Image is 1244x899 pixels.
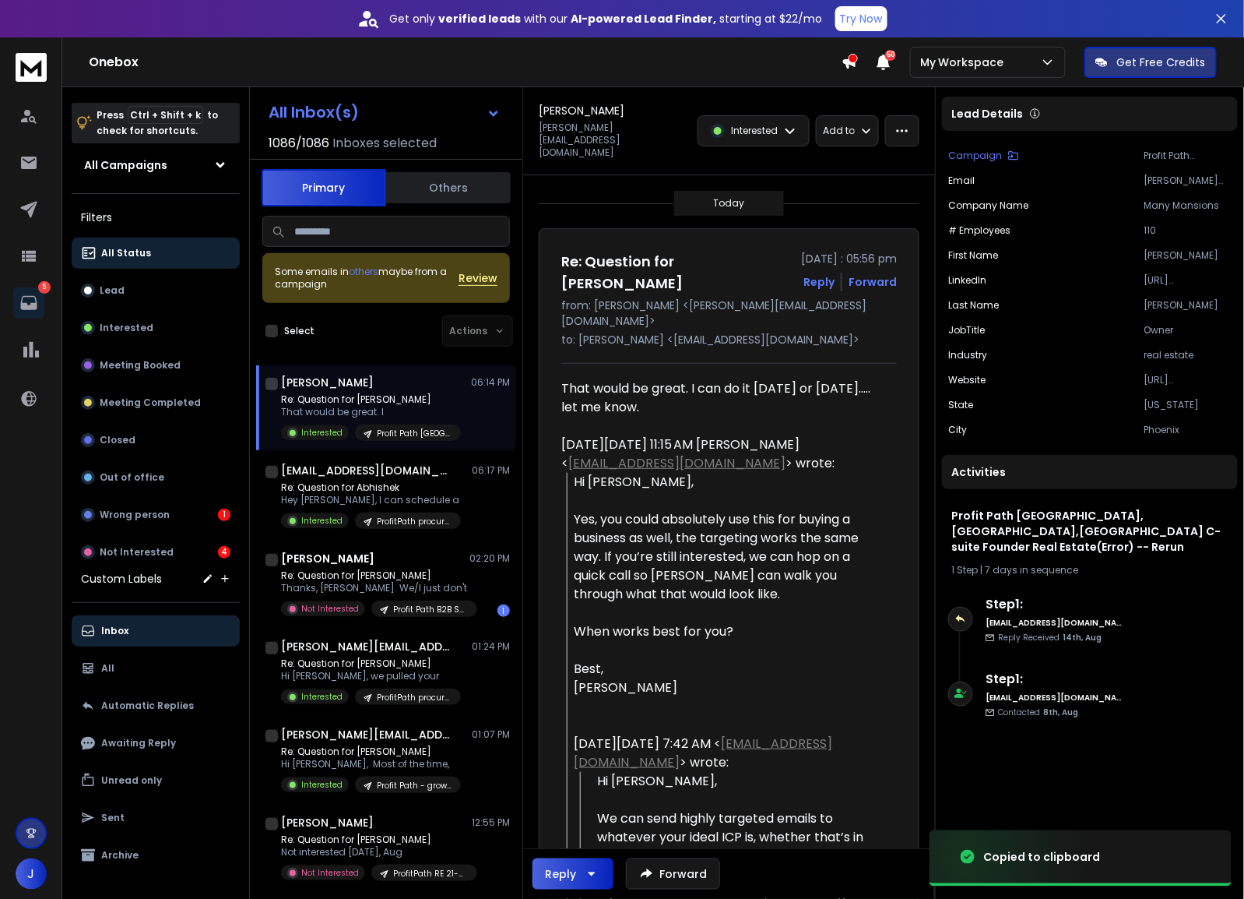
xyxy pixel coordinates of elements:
p: linkedIn [948,274,986,287]
p: 12:55 PM [472,816,510,829]
p: Hey [PERSON_NAME], I can schedule a [281,494,461,506]
p: [PERSON_NAME] [1144,299,1232,312]
p: Hi [PERSON_NAME], we pulled your [281,670,461,682]
span: 8th, Aug [1043,707,1078,718]
span: 50 [885,50,896,61]
p: 06:17 PM [472,464,510,477]
p: Owner [1144,324,1232,337]
button: Meeting Booked [72,350,240,381]
h1: Re: Question for [PERSON_NAME] [561,251,792,294]
p: Many Mansions [1144,199,1232,212]
p: Thanks, [PERSON_NAME]. We/I just don't [281,582,468,594]
p: All [101,662,114,675]
button: Inbox [72,615,240,647]
span: 7 days in sequence [985,563,1078,576]
p: to: [PERSON_NAME] <[EMAIL_ADDRESS][DOMAIN_NAME]> [561,332,897,347]
p: Campaign [948,150,1002,162]
div: Forward [849,274,897,290]
p: Archive [101,849,139,862]
h6: Step 1 : [986,595,1122,614]
p: real estate [1144,349,1232,361]
h1: [EMAIL_ADDRESS][DOMAIN_NAME] [281,463,452,478]
p: Re: Question for [PERSON_NAME] [281,393,461,406]
h1: All Inbox(s) [269,104,359,120]
p: All Status [101,247,151,259]
p: Try Now [840,11,883,26]
p: [URL][DOMAIN_NAME][PERSON_NAME] [1144,274,1232,287]
a: [EMAIL_ADDRESS][DOMAIN_NAME] [568,454,785,472]
h6: [EMAIL_ADDRESS][DOMAIN_NAME] [986,617,1122,629]
img: logo [16,53,47,82]
p: ProfitPath RE 21-500 emp Waldorf Astoria Case study [393,868,468,880]
div: When works best for you? [575,622,885,641]
p: That would be great. I [281,406,461,418]
p: website [948,374,986,386]
p: Industry [948,349,987,361]
p: First Name [948,249,998,262]
p: Interested [100,322,153,334]
p: 5 [38,281,51,294]
p: Wrong person [100,509,170,521]
strong: AI-powered Lead Finder, [571,11,717,26]
p: Re: Question for [PERSON_NAME] [281,569,468,582]
div: [DATE][DATE] 7:42 AM < > wrote: [575,735,885,772]
button: Meeting Completed [72,387,240,418]
p: Interested [301,779,343,791]
div: Hi [PERSON_NAME], We can send highly targeted emails to whatever your ideal ICP is, whether that’... [598,772,885,866]
p: Awaiting Reply [101,737,176,749]
p: City [948,424,967,436]
button: Lead [72,275,240,306]
div: Best, [575,660,885,679]
button: J [16,858,47,890]
h1: [PERSON_NAME] [281,551,374,566]
p: Reply Received [998,632,1102,643]
p: Meeting Booked [100,359,181,372]
div: | [951,564,1228,576]
p: Out of office [100,471,164,484]
p: [PERSON_NAME][EMAIL_ADDRESS][DOMAIN_NAME] [1144,175,1232,187]
div: Activities [942,455,1238,489]
p: Interested [731,125,778,137]
h3: Filters [72,206,240,228]
p: Re: Question for [PERSON_NAME] [281,834,468,846]
p: Closed [100,434,135,446]
button: Primary [262,169,386,206]
p: Get Free Credits [1117,55,1206,70]
p: Add to [823,125,855,137]
h1: [PERSON_NAME] [281,375,374,390]
p: [US_STATE] [1144,399,1232,411]
button: Out of office [72,462,240,493]
p: Contacted [998,707,1078,718]
p: Not Interested [301,867,359,879]
h6: [EMAIL_ADDRESS][DOMAIN_NAME] [986,692,1122,703]
p: jobTitle [948,324,985,337]
p: Meeting Completed [100,397,201,409]
button: All Status [72,238,240,269]
button: Get Free Credits [1084,47,1217,78]
p: [PERSON_NAME][EMAIL_ADDRESS][DOMAIN_NAME] [539,122,688,159]
p: [DATE] : 05:56 pm [801,251,897,266]
div: [DATE][DATE] 11:15 AM [PERSON_NAME] < > wrote: [561,435,884,473]
span: 1 Step [951,563,978,576]
label: Select [284,325,315,337]
div: Copied to clipboard [984,849,1101,865]
div: 1 [218,509,230,521]
h1: All Campaigns [84,157,167,173]
div: 4 [218,546,230,559]
p: Profit Path - growth execs with ICP -- Rerun [377,780,452,791]
p: Not Interested [100,546,174,559]
div: [PERSON_NAME] [575,679,885,697]
button: Closed [72,425,240,456]
button: Review [459,270,497,286]
h3: Inboxes selected [332,134,437,153]
p: from: [PERSON_NAME] <[PERSON_NAME][EMAIL_ADDRESS][DOMAIN_NAME]> [561,298,897,329]
p: Interested [301,427,343,439]
p: Profit Path [GEOGRAPHIC_DATA],[GEOGRAPHIC_DATA],[GEOGRAPHIC_DATA] C-suite Founder Real Estate(Err... [377,428,452,439]
button: Others [386,171,511,205]
p: State [948,399,973,411]
p: Company Name [948,199,1028,212]
p: Today [714,197,745,210]
button: Reply [532,858,613,890]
